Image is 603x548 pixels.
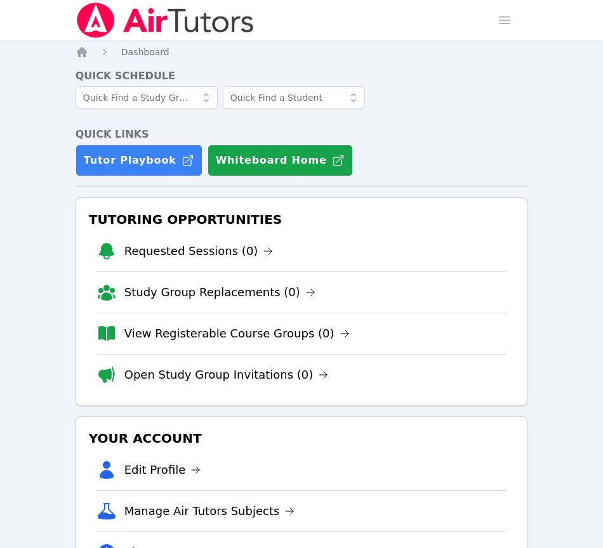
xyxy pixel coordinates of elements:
[76,145,202,176] a: Tutor Playbook
[124,242,274,260] a: Requested Sessions (0)
[121,46,169,58] a: Dashboard
[76,46,528,58] nav: Breadcrumb
[76,127,528,142] h4: Quick Links
[223,86,365,109] input: Quick Find a Student
[124,502,295,520] a: Manage Air Tutors Subjects
[124,366,329,384] a: Open Study Group Invitations (0)
[76,68,528,84] h4: Quick Schedule
[208,145,353,176] button: Whiteboard Home
[86,427,517,450] h3: Your Account
[86,208,517,231] h3: Tutoring Opportunities
[76,3,255,38] img: Air Tutors
[124,461,201,479] a: Edit Profile
[124,284,315,301] a: Study Group Replacements (0)
[124,325,350,342] a: View Registerable Course Groups (0)
[121,47,169,57] span: Dashboard
[76,86,218,109] input: Quick Find a Study Group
